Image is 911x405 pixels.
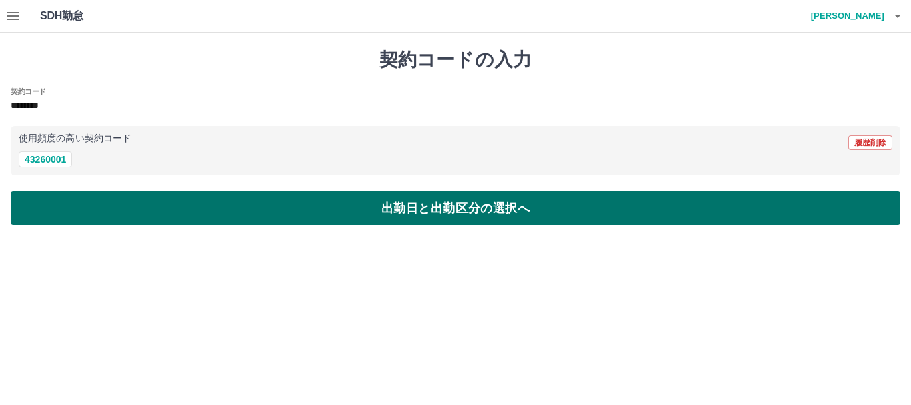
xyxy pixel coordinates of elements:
p: 使用頻度の高い契約コード [19,134,131,143]
h1: 契約コードの入力 [11,49,900,71]
h2: 契約コード [11,86,46,97]
button: 出勤日と出勤区分の選択へ [11,191,900,225]
button: 履歴削除 [848,135,892,150]
button: 43260001 [19,151,72,167]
